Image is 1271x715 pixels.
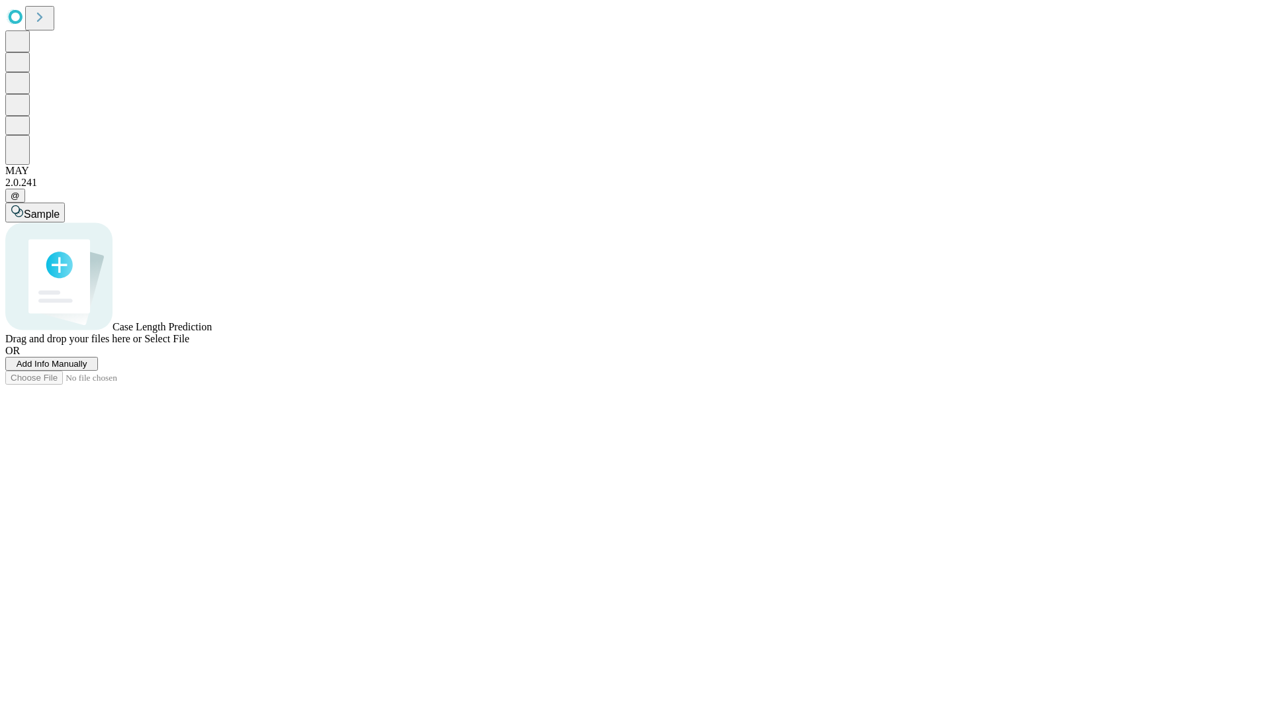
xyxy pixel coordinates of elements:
button: @ [5,189,25,203]
span: Select File [144,333,189,344]
span: Case Length Prediction [113,321,212,332]
span: OR [5,345,20,356]
span: @ [11,191,20,201]
span: Sample [24,209,60,220]
button: Sample [5,203,65,222]
span: Drag and drop your files here or [5,333,142,344]
span: Add Info Manually [17,359,87,369]
button: Add Info Manually [5,357,98,371]
div: MAY [5,165,1266,177]
div: 2.0.241 [5,177,1266,189]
